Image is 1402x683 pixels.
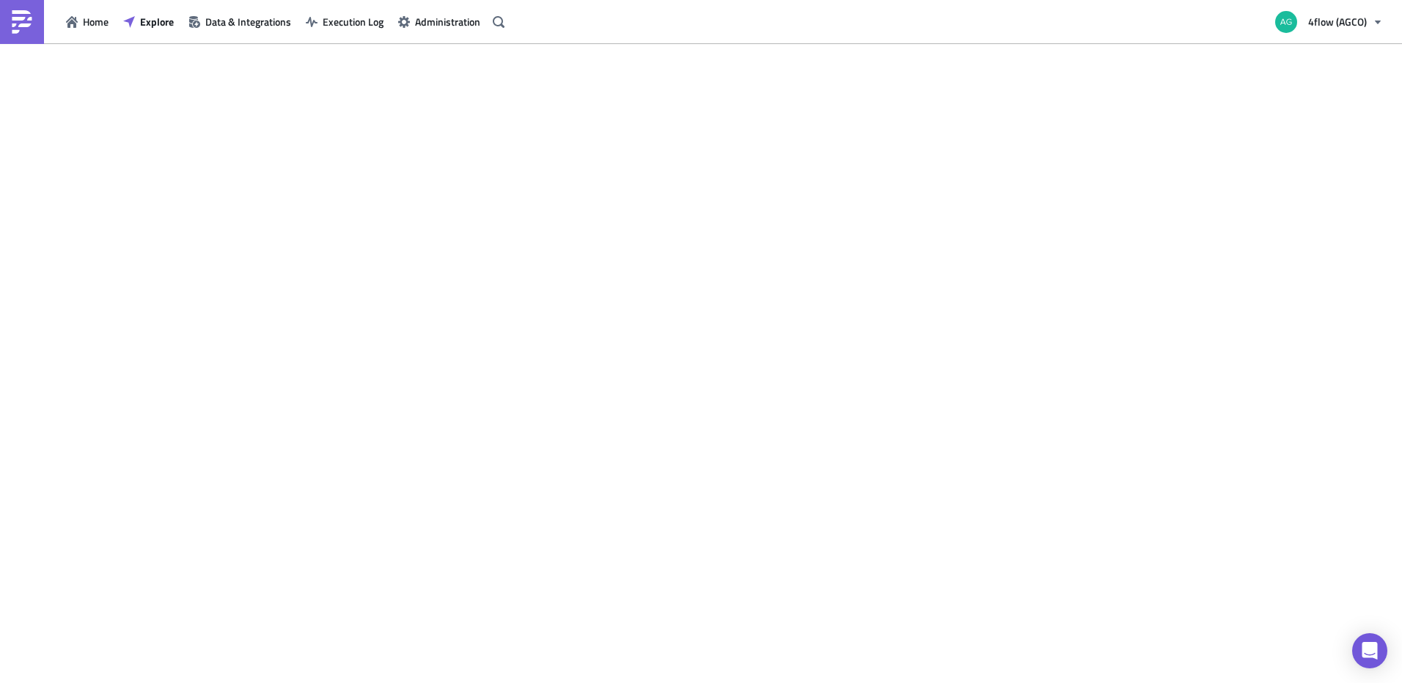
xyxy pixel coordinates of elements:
span: 4flow (AGCO) [1308,14,1367,29]
button: 4flow (AGCO) [1266,6,1391,38]
img: PushMetrics [10,10,34,34]
span: Explore [140,14,174,29]
button: Home [59,10,116,33]
button: Execution Log [298,10,391,33]
button: Administration [391,10,488,33]
span: Execution Log [323,14,383,29]
span: Home [83,14,109,29]
div: Open Intercom Messenger [1352,633,1387,668]
button: Data & Integrations [181,10,298,33]
img: Avatar [1274,10,1299,34]
button: Explore [116,10,181,33]
span: Administration [415,14,480,29]
span: Data & Integrations [205,14,291,29]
